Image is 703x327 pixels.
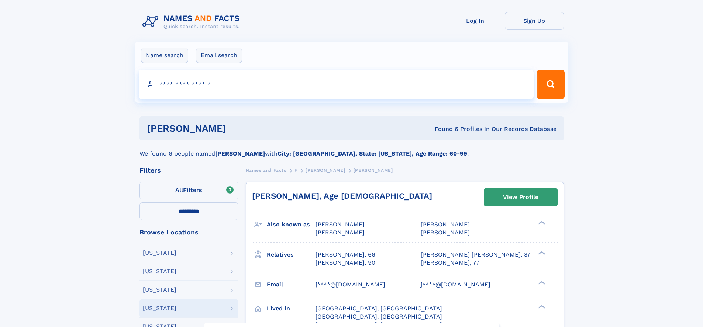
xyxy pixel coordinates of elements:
[278,150,467,157] b: City: [GEOGRAPHIC_DATA], State: [US_STATE], Age Range: 60-99
[143,305,176,311] div: [US_STATE]
[537,250,545,255] div: ❯
[175,187,183,194] span: All
[316,259,375,267] a: [PERSON_NAME], 90
[354,168,393,173] span: [PERSON_NAME]
[139,229,238,236] div: Browse Locations
[484,188,557,206] a: View Profile
[267,248,316,261] h3: Relatives
[505,12,564,30] a: Sign Up
[421,221,470,228] span: [PERSON_NAME]
[139,140,564,158] div: We found 6 people named with .
[267,278,316,291] h3: Email
[141,48,188,63] label: Name search
[537,220,545,225] div: ❯
[294,168,297,173] span: F
[316,313,442,320] span: [GEOGRAPHIC_DATA], [GEOGRAPHIC_DATA]
[267,302,316,315] h3: Lived in
[421,259,479,267] a: [PERSON_NAME], 77
[316,305,442,312] span: [GEOGRAPHIC_DATA], [GEOGRAPHIC_DATA]
[537,70,564,99] button: Search Button
[139,12,246,32] img: Logo Names and Facts
[316,229,365,236] span: [PERSON_NAME]
[330,125,556,133] div: Found 6 Profiles In Our Records Database
[294,166,297,175] a: F
[139,182,238,199] label: Filters
[252,191,432,201] a: [PERSON_NAME], Age [DEMOGRAPHIC_DATA]
[316,251,375,259] a: [PERSON_NAME], 66
[196,48,242,63] label: Email search
[147,124,331,133] h1: [PERSON_NAME]
[503,189,538,206] div: View Profile
[306,166,345,175] a: [PERSON_NAME]
[139,167,238,174] div: Filters
[421,251,530,259] a: [PERSON_NAME] [PERSON_NAME], 37
[246,166,286,175] a: Names and Facts
[306,168,345,173] span: [PERSON_NAME]
[143,268,176,274] div: [US_STATE]
[421,229,470,236] span: [PERSON_NAME]
[215,150,265,157] b: [PERSON_NAME]
[316,221,365,228] span: [PERSON_NAME]
[143,250,176,256] div: [US_STATE]
[267,218,316,231] h3: Also known as
[139,70,534,99] input: search input
[446,12,505,30] a: Log In
[143,287,176,293] div: [US_STATE]
[537,304,545,309] div: ❯
[537,280,545,285] div: ❯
